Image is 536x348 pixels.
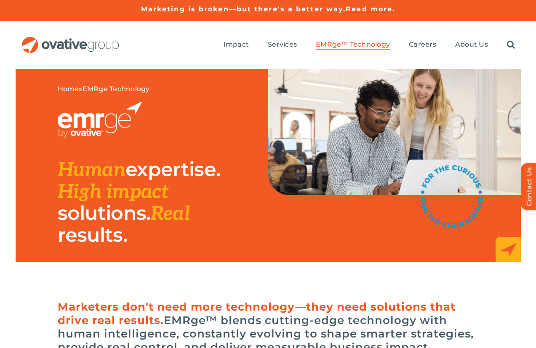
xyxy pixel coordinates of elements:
[151,202,190,226] span: Real
[316,40,390,50] a: EMRge™ Technology
[409,40,436,49] span: Careers
[83,85,150,93] span: EMRge Technology
[316,40,390,49] span: EMRge™ Technology
[507,40,515,50] a: Search
[268,69,521,195] img: EMRge Landing Page Header Image
[58,85,79,93] a: Home
[141,5,346,13] a: Marketing is broken—but there's a better way.
[455,40,488,49] span: About Us
[58,180,168,204] span: High impact
[21,36,120,44] a: OG_Full_horizontal_RGB
[455,40,488,50] a: About Us
[268,40,297,50] a: Services
[58,201,151,225] span: solutions.
[58,102,142,138] img: EMRGE_RGB_wht
[58,158,126,182] span: Human
[58,85,150,93] span: »
[496,237,521,262] img: EMRge_HomePage_Elements_Arrow Box
[58,223,127,247] span: results.
[409,40,436,50] a: Careers
[58,300,456,327] span: Marketers don't need more technology—they need solutions that drive real results.
[268,40,297,49] span: Services
[224,40,249,49] span: Impact
[224,40,249,50] a: Impact
[346,5,395,13] a: Read more.
[125,157,220,181] span: expertise.
[224,32,515,58] nav: Menu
